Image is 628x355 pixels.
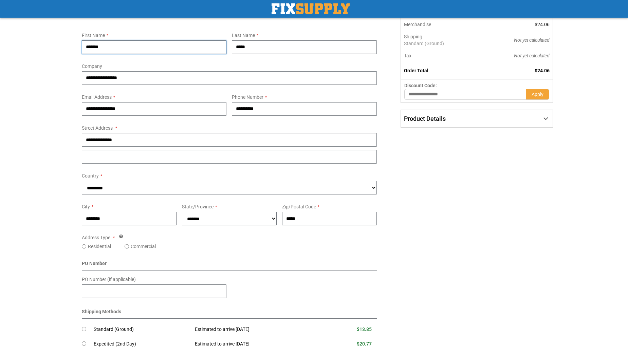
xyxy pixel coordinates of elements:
span: Shipping [404,34,422,39]
span: Street Address [82,125,113,131]
span: Product Details [404,115,446,122]
td: Estimated to arrive [DATE] [190,337,321,352]
span: City [82,204,90,209]
span: State/Province [182,204,214,209]
span: Email Address [82,94,112,100]
span: First Name [82,33,105,38]
span: Discount Code: [404,83,437,88]
th: Tax [401,50,480,62]
span: Country [82,173,99,179]
span: $13.85 [357,326,372,332]
span: $24.06 [535,68,550,73]
button: Apply [526,89,549,100]
span: Address Type [82,235,110,240]
span: PO Number (if applicable) [82,277,136,282]
span: $20.77 [357,341,372,347]
label: Residential [88,243,111,250]
span: Phone Number [232,94,263,100]
td: Expedited (2nd Day) [94,337,190,352]
th: Merchandise [401,18,480,31]
label: Commercial [131,243,156,250]
img: Fix Industrial Supply [272,3,350,14]
span: Standard (Ground) [404,40,477,47]
span: Not yet calculated [514,37,550,43]
a: store logo [272,3,350,14]
span: $24.06 [535,22,550,27]
span: Company [82,63,102,69]
span: Last Name [232,33,255,38]
div: Shipping Methods [82,308,377,319]
strong: Order Total [404,68,428,73]
div: PO Number [82,260,377,270]
span: Apply [532,92,543,97]
td: Standard (Ground) [94,322,190,337]
td: Estimated to arrive [DATE] [190,322,321,337]
span: Zip/Postal Code [282,204,316,209]
span: Not yet calculated [514,53,550,58]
